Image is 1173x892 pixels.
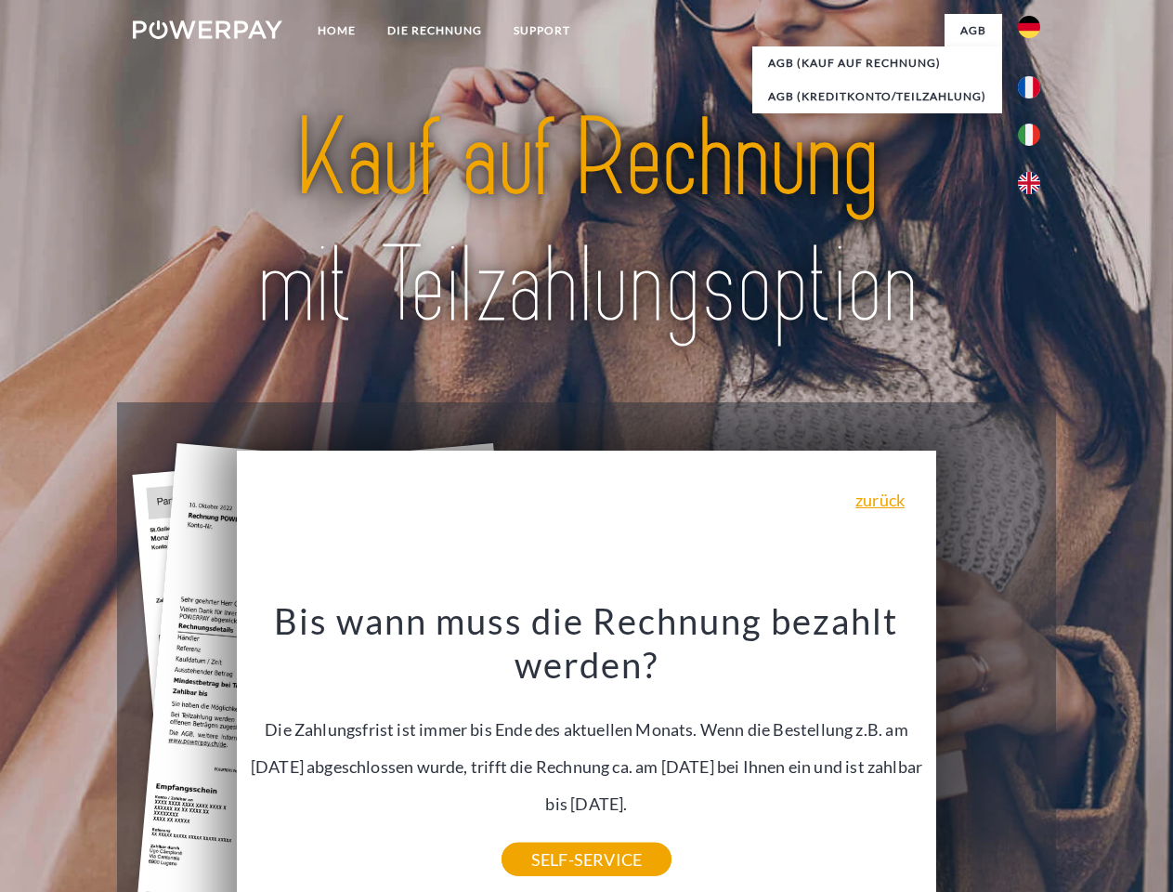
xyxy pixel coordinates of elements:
[502,843,671,876] a: SELF-SERVICE
[133,20,282,39] img: logo-powerpay-white.svg
[945,14,1002,47] a: agb
[177,89,996,356] img: title-powerpay_de.svg
[248,598,926,859] div: Die Zahlungsfrist ist immer bis Ende des aktuellen Monats. Wenn die Bestellung z.B. am [DATE] abg...
[371,14,498,47] a: DIE RECHNUNG
[1018,124,1040,146] img: it
[855,492,905,508] a: zurück
[1018,172,1040,194] img: en
[1018,16,1040,38] img: de
[752,80,1002,113] a: AGB (Kreditkonto/Teilzahlung)
[248,598,926,688] h3: Bis wann muss die Rechnung bezahlt werden?
[302,14,371,47] a: Home
[498,14,586,47] a: SUPPORT
[1018,76,1040,98] img: fr
[752,46,1002,80] a: AGB (Kauf auf Rechnung)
